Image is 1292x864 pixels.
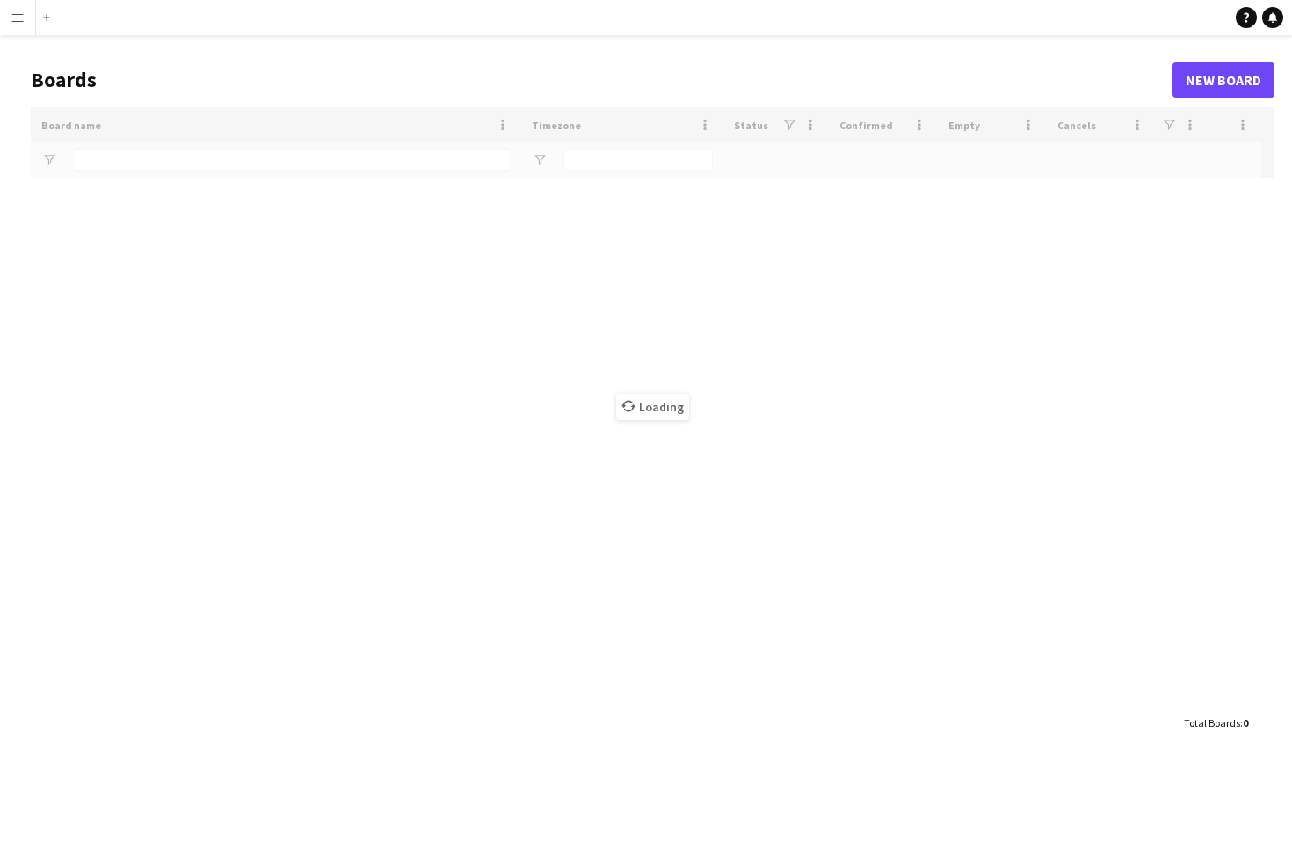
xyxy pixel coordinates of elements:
[1172,62,1274,98] a: New Board
[616,394,689,420] span: Loading
[31,67,1172,93] h1: Boards
[1243,716,1248,730] span: 0
[1184,716,1240,730] span: Total Boards
[1184,706,1248,740] div: :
